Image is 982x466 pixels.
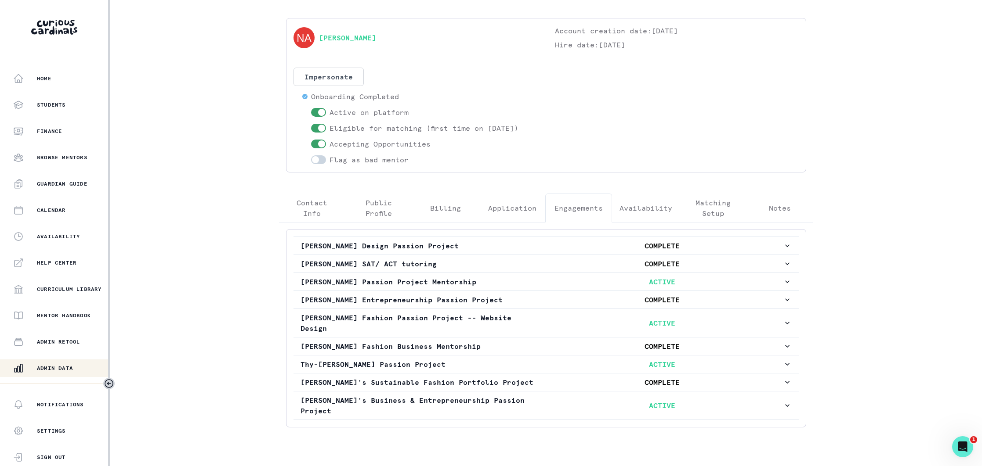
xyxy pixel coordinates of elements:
[430,203,461,213] p: Billing
[970,436,977,443] span: 1
[37,286,102,293] p: Curriculum Library
[542,276,783,287] p: ACTIVE
[301,359,542,369] p: Thy-[PERSON_NAME] Passion Project
[301,240,542,251] p: [PERSON_NAME] Design Passion Project
[286,197,338,219] p: Contact Info
[488,203,536,213] p: Application
[37,180,87,187] p: Guardian Guide
[319,32,376,43] a: [PERSON_NAME]
[37,75,51,82] p: Home
[37,207,66,214] p: Calendar
[294,391,799,419] button: [PERSON_NAME]'s Business & Entrepreneurship Passion ProjectACTIVE
[769,203,791,213] p: Notes
[37,454,66,461] p: Sign Out
[294,273,799,290] button: [PERSON_NAME] Passion Project MentorshipACTIVE
[301,258,542,269] p: [PERSON_NAME] SAT/ ACT tutoring
[31,20,77,35] img: Curious Cardinals Logo
[294,68,364,86] button: Impersonate
[542,258,783,269] p: COMPLETE
[301,312,542,333] p: [PERSON_NAME] Fashion Passion Project -- Website Design
[37,233,80,240] p: Availability
[952,436,973,457] iframe: Intercom live chat
[37,338,80,345] p: Admin Retool
[542,318,783,328] p: ACTIVE
[37,128,62,135] p: Finance
[37,259,76,266] p: Help Center
[294,27,315,48] img: svg
[542,240,783,251] p: COMPLETE
[554,203,603,213] p: Engagements
[330,123,518,133] p: Eligible for matching (first time on [DATE])
[542,294,783,305] p: COMPLETE
[330,154,409,165] p: Flag as bad mentor
[330,107,409,118] p: Active on platform
[37,365,73,372] p: Admin Data
[330,139,431,149] p: Accepting Opportunities
[301,294,542,305] p: [PERSON_NAME] Entrepreneurship Passion Project
[353,197,405,219] p: Public Profile
[37,401,84,408] p: Notifications
[555,25,799,36] p: Account creation date: [DATE]
[301,276,542,287] p: [PERSON_NAME] Passion Project Mentorship
[311,91,399,102] p: Onboarding Completed
[542,400,783,411] p: ACTIVE
[301,341,542,351] p: [PERSON_NAME] Fashion Business Mentorship
[294,355,799,373] button: Thy-[PERSON_NAME] Passion ProjectACTIVE
[294,373,799,391] button: [PERSON_NAME]'s Sustainable Fashion Portfolio ProjectCOMPLETE
[37,154,87,161] p: Browse Mentors
[294,237,799,255] button: [PERSON_NAME] Design Passion ProjectCOMPLETE
[542,359,783,369] p: ACTIVE
[687,197,739,219] p: Matching Setup
[301,377,542,387] p: [PERSON_NAME]'s Sustainable Fashion Portfolio Project
[294,291,799,308] button: [PERSON_NAME] Entrepreneurship Passion ProjectCOMPLETE
[37,101,66,108] p: Students
[301,395,542,416] p: [PERSON_NAME]'s Business & Entrepreneurship Passion Project
[620,203,672,213] p: Availability
[294,309,799,337] button: [PERSON_NAME] Fashion Passion Project -- Website DesignACTIVE
[542,341,783,351] p: COMPLETE
[294,255,799,272] button: [PERSON_NAME] SAT/ ACT tutoringCOMPLETE
[37,312,91,319] p: Mentor Handbook
[103,378,115,389] button: Toggle sidebar
[555,39,799,50] p: Hire date: [DATE]
[542,377,783,387] p: COMPLETE
[294,337,799,355] button: [PERSON_NAME] Fashion Business MentorshipCOMPLETE
[37,427,66,434] p: Settings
